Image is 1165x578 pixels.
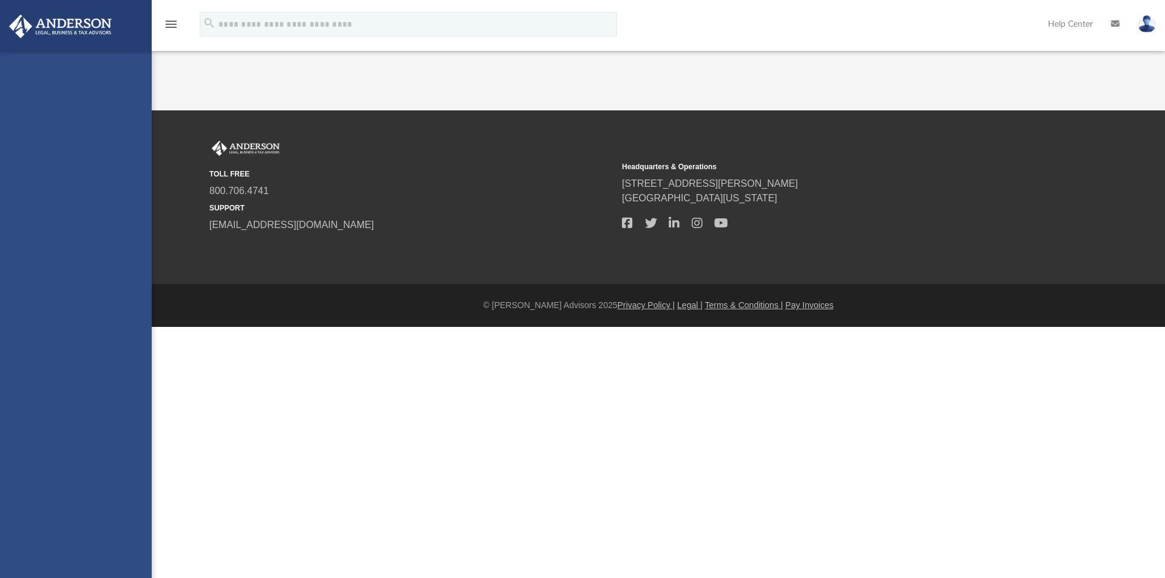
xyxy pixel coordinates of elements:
div: © [PERSON_NAME] Advisors 2025 [152,299,1165,312]
small: TOLL FREE [209,169,613,180]
small: SUPPORT [209,203,613,213]
a: 800.706.4741 [209,186,269,196]
i: search [203,16,216,30]
i: menu [164,17,178,32]
img: Anderson Advisors Platinum Portal [5,15,115,38]
a: menu [164,23,178,32]
img: Anderson Advisors Platinum Portal [209,141,282,156]
a: [EMAIL_ADDRESS][DOMAIN_NAME] [209,220,374,230]
a: [GEOGRAPHIC_DATA][US_STATE] [622,193,777,203]
a: Legal | [677,300,703,310]
img: User Pic [1138,15,1156,33]
a: Terms & Conditions | [705,300,783,310]
a: Pay Invoices [785,300,833,310]
small: Headquarters & Operations [622,161,1026,172]
a: Privacy Policy | [618,300,675,310]
a: [STREET_ADDRESS][PERSON_NAME] [622,178,798,189]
